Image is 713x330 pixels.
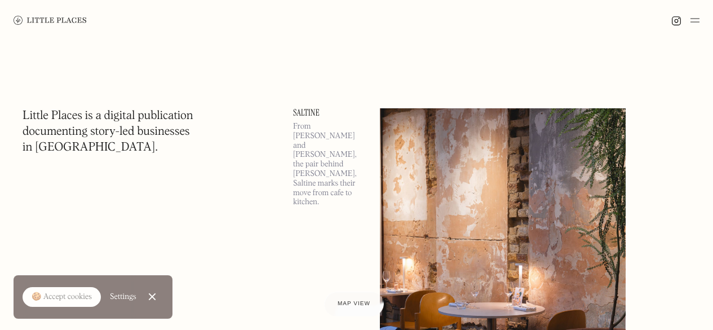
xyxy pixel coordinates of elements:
[110,284,136,310] a: Settings
[293,122,366,207] p: From [PERSON_NAME] and [PERSON_NAME], the pair behind [PERSON_NAME], Saltine marks their move fro...
[110,293,136,301] div: Settings
[338,301,370,307] span: Map view
[324,292,384,316] a: Map view
[141,285,163,308] a: Close Cookie Popup
[23,108,193,156] h1: Little Places is a digital publication documenting story-led businesses in [GEOGRAPHIC_DATA].
[23,287,101,307] a: 🍪 Accept cookies
[32,292,92,303] div: 🍪 Accept cookies
[293,108,366,117] a: Saltine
